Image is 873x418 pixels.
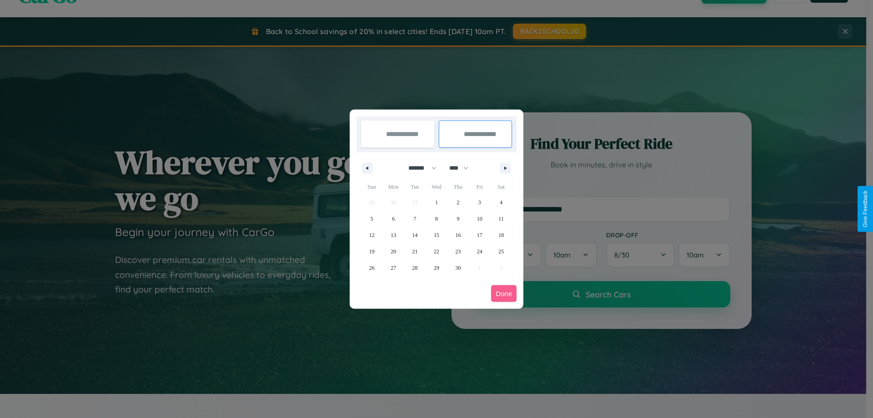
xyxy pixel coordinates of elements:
[404,243,426,260] button: 21
[426,180,447,194] span: Wed
[477,227,482,243] span: 17
[862,191,868,227] div: Give Feedback
[404,211,426,227] button: 7
[447,260,469,276] button: 30
[404,260,426,276] button: 28
[469,211,490,227] button: 10
[369,260,375,276] span: 26
[391,227,396,243] span: 13
[498,211,504,227] span: 11
[477,211,482,227] span: 10
[412,243,418,260] span: 21
[361,243,382,260] button: 19
[361,211,382,227] button: 5
[500,194,502,211] span: 4
[491,211,512,227] button: 11
[455,260,461,276] span: 30
[447,211,469,227] button: 9
[469,194,490,211] button: 3
[434,243,439,260] span: 22
[435,211,438,227] span: 8
[447,180,469,194] span: Thu
[412,260,418,276] span: 28
[426,194,447,211] button: 1
[491,180,512,194] span: Sat
[455,227,461,243] span: 16
[371,211,373,227] span: 5
[361,227,382,243] button: 12
[369,227,375,243] span: 12
[491,227,512,243] button: 18
[498,227,504,243] span: 18
[414,211,416,227] span: 7
[478,194,481,211] span: 3
[491,285,517,302] button: Done
[469,227,490,243] button: 17
[477,243,482,260] span: 24
[392,211,395,227] span: 6
[455,243,461,260] span: 23
[361,260,382,276] button: 26
[391,260,396,276] span: 27
[434,260,439,276] span: 29
[469,243,490,260] button: 24
[382,260,404,276] button: 27
[434,227,439,243] span: 15
[426,243,447,260] button: 22
[426,211,447,227] button: 8
[447,243,469,260] button: 23
[491,194,512,211] button: 4
[382,227,404,243] button: 13
[457,211,459,227] span: 9
[361,180,382,194] span: Sun
[469,180,490,194] span: Fri
[457,194,459,211] span: 2
[404,180,426,194] span: Tue
[447,194,469,211] button: 2
[404,227,426,243] button: 14
[412,227,418,243] span: 14
[382,180,404,194] span: Mon
[369,243,375,260] span: 19
[382,243,404,260] button: 20
[382,211,404,227] button: 6
[435,194,438,211] span: 1
[426,260,447,276] button: 29
[447,227,469,243] button: 16
[426,227,447,243] button: 15
[391,243,396,260] span: 20
[498,243,504,260] span: 25
[491,243,512,260] button: 25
